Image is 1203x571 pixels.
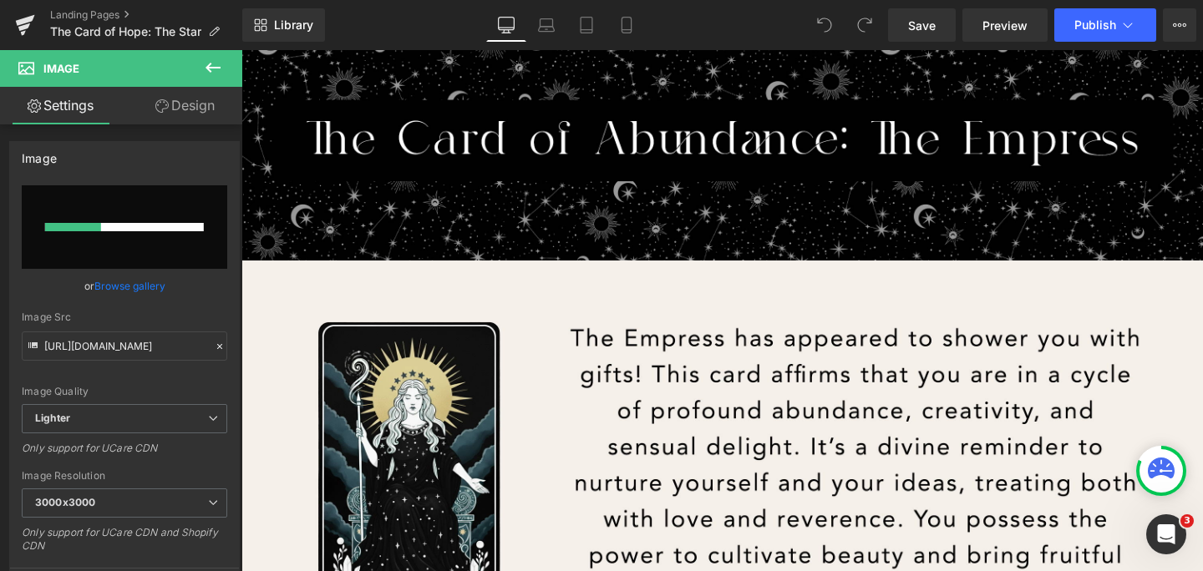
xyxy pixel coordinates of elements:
span: Image [43,62,79,75]
a: Tablet [566,8,607,42]
a: Mobile [607,8,647,42]
div: Image Resolution [22,470,227,482]
a: New Library [242,8,325,42]
a: Browse gallery [94,271,165,301]
a: Preview [962,8,1048,42]
div: Image Src [22,311,227,323]
span: Publish [1074,18,1116,32]
a: Design [124,87,246,124]
div: Image [22,142,57,165]
button: Publish [1054,8,1156,42]
span: Save [908,17,936,34]
iframe: Intercom live chat [1146,514,1186,554]
div: or [22,277,227,295]
span: The Card of Hope: The Star [50,25,201,38]
button: Redo [848,8,881,42]
div: Image Quality [22,386,227,397]
a: Laptop [526,8,566,42]
b: 3000x3000 [35,496,95,508]
span: 3 [1180,514,1194,528]
b: Lighter [35,412,70,424]
button: More [1163,8,1196,42]
span: Preview [982,17,1028,34]
div: Only support for UCare CDN and Shopify CDN [22,526,227,563]
input: Link [22,331,227,361]
button: Undo [808,8,841,42]
a: Landing Pages [50,8,242,22]
span: Library [274,18,313,33]
a: Desktop [486,8,526,42]
div: Only support for UCare CDN [22,442,227,466]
